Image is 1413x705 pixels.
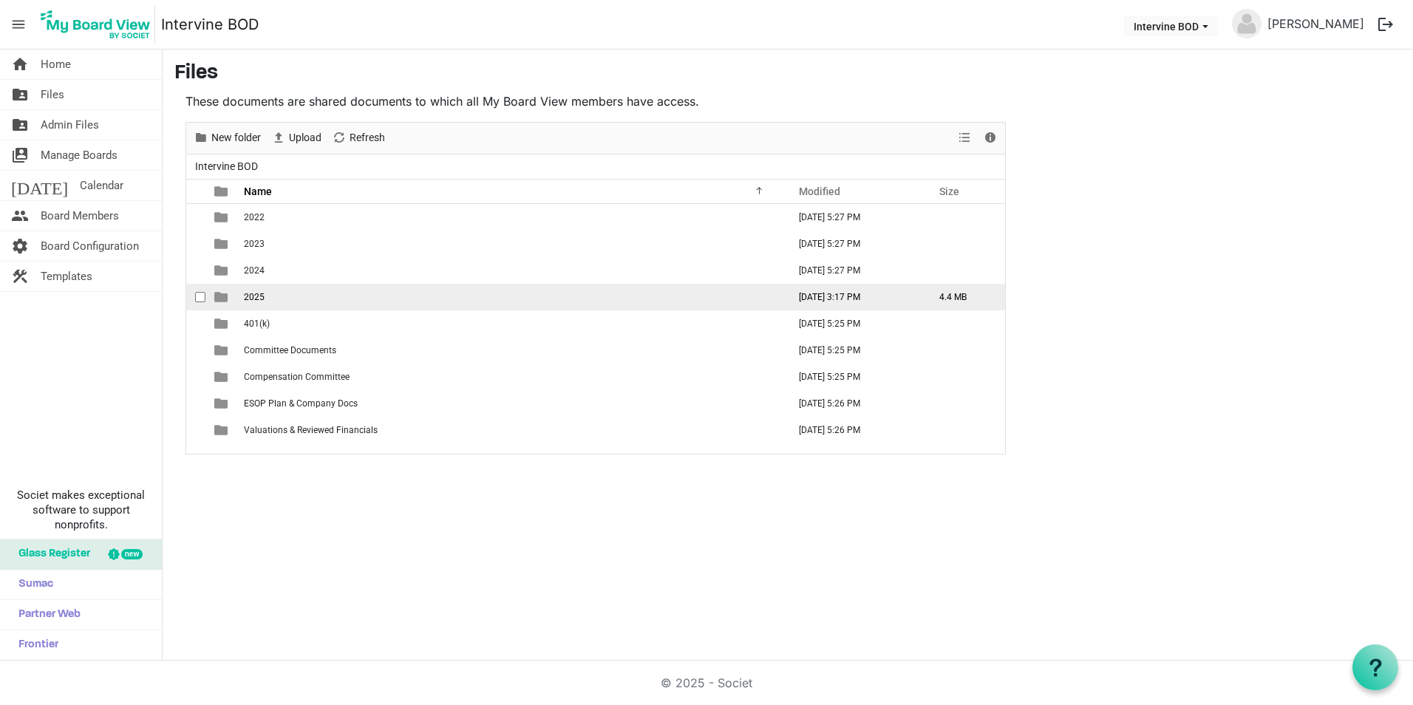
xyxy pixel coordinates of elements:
button: Upload [269,129,324,147]
td: checkbox [186,390,205,417]
span: Size [939,185,959,197]
span: people [11,201,29,231]
span: Sumac [11,570,53,599]
span: Name [244,185,272,197]
div: Upload [266,123,327,154]
span: Files [41,80,64,109]
button: Details [981,129,1001,147]
span: Manage Boards [41,140,118,170]
td: checkbox [186,284,205,310]
td: August 11, 2025 5:27 PM column header Modified [783,257,924,284]
span: Home [41,50,71,79]
img: My Board View Logo [36,6,155,43]
td: Compensation Committee is template cell column header Name [239,364,783,390]
td: ESOP Plan & Company Docs is template cell column header Name [239,390,783,417]
span: Board Members [41,201,119,231]
span: Frontier [11,630,58,660]
span: 2024 [244,265,265,276]
button: View dropdownbutton [956,129,973,147]
td: is template cell column header Size [924,310,1005,337]
span: Societ makes exceptional software to support nonprofits. [7,488,155,532]
td: is template cell column header Size [924,231,1005,257]
span: Compensation Committee [244,372,350,382]
td: August 11, 2025 5:25 PM column header Modified [783,310,924,337]
img: no-profile-picture.svg [1232,9,1262,38]
td: is template cell column header type [205,231,239,257]
td: August 11, 2025 5:25 PM column header Modified [783,337,924,364]
span: 2022 [244,212,265,222]
td: is template cell column header type [205,364,239,390]
div: new [121,549,143,559]
span: folder_shared [11,110,29,140]
td: 2024 is template cell column header Name [239,257,783,284]
span: Modified [799,185,840,197]
a: Intervine BOD [161,10,259,39]
td: August 11, 2025 5:25 PM column header Modified [783,364,924,390]
span: Intervine BOD [192,157,261,176]
td: 401(k) is template cell column header Name [239,310,783,337]
a: © 2025 - Societ [661,675,752,690]
td: Valuations & Reviewed Financials is template cell column header Name [239,417,783,443]
span: menu [4,10,33,38]
td: 2023 is template cell column header Name [239,231,783,257]
td: checkbox [186,310,205,337]
td: checkbox [186,257,205,284]
td: is template cell column header type [205,257,239,284]
h3: Files [174,61,1401,86]
span: 2025 [244,292,265,302]
span: Upload [287,129,323,147]
span: Committee Documents [244,345,336,355]
span: Valuations & Reviewed Financials [244,425,378,435]
td: September 24, 2025 3:17 PM column header Modified [783,284,924,310]
div: New folder [188,123,266,154]
span: [DATE] [11,171,68,200]
td: August 11, 2025 5:27 PM column header Modified [783,204,924,231]
td: checkbox [186,204,205,231]
span: Board Configuration [41,231,139,261]
td: is template cell column header type [205,204,239,231]
td: Committee Documents is template cell column header Name [239,337,783,364]
td: is template cell column header Size [924,337,1005,364]
span: switch_account [11,140,29,170]
td: is template cell column header type [205,284,239,310]
td: is template cell column header type [205,417,239,443]
div: Refresh [327,123,390,154]
td: is template cell column header Size [924,257,1005,284]
span: Refresh [348,129,387,147]
td: is template cell column header type [205,310,239,337]
span: settings [11,231,29,261]
div: Details [978,123,1003,154]
span: 2023 [244,239,265,249]
button: Intervine BOD dropdownbutton [1124,16,1218,36]
span: home [11,50,29,79]
td: 2025 is template cell column header Name [239,284,783,310]
td: is template cell column header type [205,337,239,364]
td: checkbox [186,417,205,443]
td: is template cell column header Size [924,204,1005,231]
span: Glass Register [11,539,90,569]
a: [PERSON_NAME] [1262,9,1370,38]
td: is template cell column header Size [924,417,1005,443]
button: New folder [191,129,264,147]
span: Partner Web [11,600,81,630]
td: is template cell column header Size [924,390,1005,417]
td: 2022 is template cell column header Name [239,204,783,231]
td: August 11, 2025 5:26 PM column header Modified [783,417,924,443]
td: checkbox [186,231,205,257]
a: My Board View Logo [36,6,161,43]
td: August 11, 2025 5:26 PM column header Modified [783,390,924,417]
span: folder_shared [11,80,29,109]
span: construction [11,262,29,291]
td: 4.4 MB is template cell column header Size [924,284,1005,310]
span: ESOP Plan & Company Docs [244,398,358,409]
span: Admin Files [41,110,99,140]
p: These documents are shared documents to which all My Board View members have access. [185,92,1006,110]
button: logout [1370,9,1401,40]
span: Calendar [80,171,123,200]
span: New folder [210,129,262,147]
td: is template cell column header type [205,390,239,417]
td: August 11, 2025 5:27 PM column header Modified [783,231,924,257]
span: 401(k) [244,319,270,329]
td: checkbox [186,337,205,364]
td: checkbox [186,364,205,390]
